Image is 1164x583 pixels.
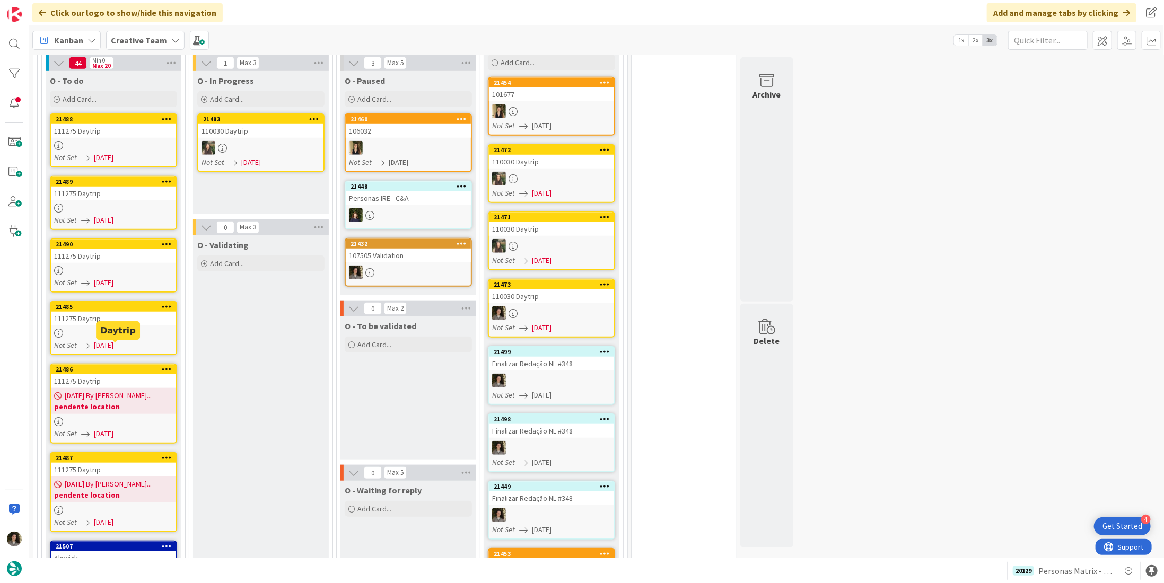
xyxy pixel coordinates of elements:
[489,414,614,424] div: 21498
[489,549,614,572] div: 21453
[351,116,471,123] div: 21460
[489,280,614,289] div: 21473
[240,225,256,230] div: Max 3
[100,325,136,335] h5: Daytrip
[489,347,614,370] div: 21499Finalizar Redação NL #348
[51,124,176,138] div: 111275 Daytrip
[111,35,167,46] b: Creative Team
[494,214,614,221] div: 21471
[489,222,614,236] div: 110030 Daytrip
[50,176,177,230] a: 21489111275 DaytripNot Set[DATE]
[32,3,223,22] div: Click our logo to show/hide this navigation
[349,157,372,167] i: Not Set
[51,302,176,325] div: 21485111275 Daytrip
[7,561,22,576] img: avatar
[532,390,552,401] span: [DATE]
[51,302,176,312] div: 21485
[489,239,614,253] div: IG
[65,479,152,490] span: [DATE] By [PERSON_NAME]...
[345,181,472,229] a: 21448Personas IRE - C&AMC
[492,323,515,332] i: Not Set
[346,182,471,191] div: 21448
[494,281,614,288] div: 21473
[54,340,77,350] i: Not Set
[364,302,382,315] span: 0
[492,525,515,534] i: Not Set
[488,77,615,136] a: 21454101677SPNot Set[DATE]
[51,187,176,200] div: 111275 Daytrip
[56,366,176,373] div: 21486
[349,208,363,222] img: MC
[54,153,77,162] i: Not Set
[489,491,614,505] div: Finalizar Redação NL #348
[492,390,515,400] i: Not Set
[364,466,382,479] span: 0
[50,113,177,167] a: 21488111275 DaytripNot Set[DATE]
[94,517,113,528] span: [DATE]
[364,57,382,69] span: 3
[489,145,614,169] div: 21472110030 Daytrip
[489,549,614,559] div: 21453
[488,346,615,405] a: 21499Finalizar Redação NL #348MSNot Set[DATE]
[489,213,614,222] div: 21471
[532,457,552,468] span: [DATE]
[51,542,176,565] div: 21507Alnwick
[1013,566,1034,576] div: 20129
[489,482,614,505] div: 21449Finalizar Redação NL #348
[51,365,176,388] div: 21486111275 Daytrip
[489,482,614,491] div: 21449
[489,306,614,320] div: MS
[1102,521,1142,532] div: Get Started
[489,280,614,303] div: 21473110030 Daytrip
[494,79,614,86] div: 21454
[351,240,471,248] div: 21432
[346,208,471,222] div: MC
[488,211,615,270] a: 21471110030 DaytripIGNot Set[DATE]
[51,312,176,325] div: 111275 Daytrip
[492,239,506,253] img: IG
[494,483,614,490] div: 21449
[983,35,997,46] span: 3x
[346,182,471,205] div: 21448Personas IRE - C&A
[387,470,404,475] div: Max 5
[954,35,968,46] span: 1x
[987,3,1136,22] div: Add and manage tabs by clicking
[22,2,48,14] span: Support
[489,78,614,87] div: 21454
[94,152,113,163] span: [DATE]
[51,551,176,565] div: Alnwick
[489,414,614,438] div: 21498Finalizar Redação NL #348
[754,334,780,347] div: Delete
[488,413,615,472] a: 21498Finalizar Redação NL #348MSNot Set[DATE]
[489,155,614,169] div: 110030 Daytrip
[494,416,614,423] div: 21498
[489,424,614,438] div: Finalizar Redação NL #348
[50,238,177,293] a: 21490111275 DaytripNot Set[DATE]
[54,401,173,412] b: pendente location
[489,441,614,455] div: MS
[489,172,614,185] div: IG
[532,322,552,333] span: [DATE]
[346,191,471,205] div: Personas IRE - C&A
[54,429,77,438] i: Not Set
[1008,31,1088,50] input: Quick Filter...
[54,517,77,527] i: Not Set
[69,57,87,69] span: 44
[357,94,391,104] span: Add Card...
[198,124,323,138] div: 110030 Daytrip
[489,289,614,303] div: 110030 Daytrip
[488,279,615,338] a: 21473110030 DaytripMSNot Set[DATE]
[56,303,176,311] div: 21485
[7,7,22,22] img: Visit kanbanzone.com
[492,508,506,522] img: MS
[345,485,422,496] span: O - Waiting for reply
[492,188,515,198] i: Not Set
[51,542,176,551] div: 21507
[240,60,256,66] div: Max 3
[94,428,113,439] span: [DATE]
[51,249,176,263] div: 111275 Daytrip
[387,306,404,311] div: Max 2
[56,178,176,185] div: 21489
[56,116,176,123] div: 21488
[346,114,471,138] div: 21460106032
